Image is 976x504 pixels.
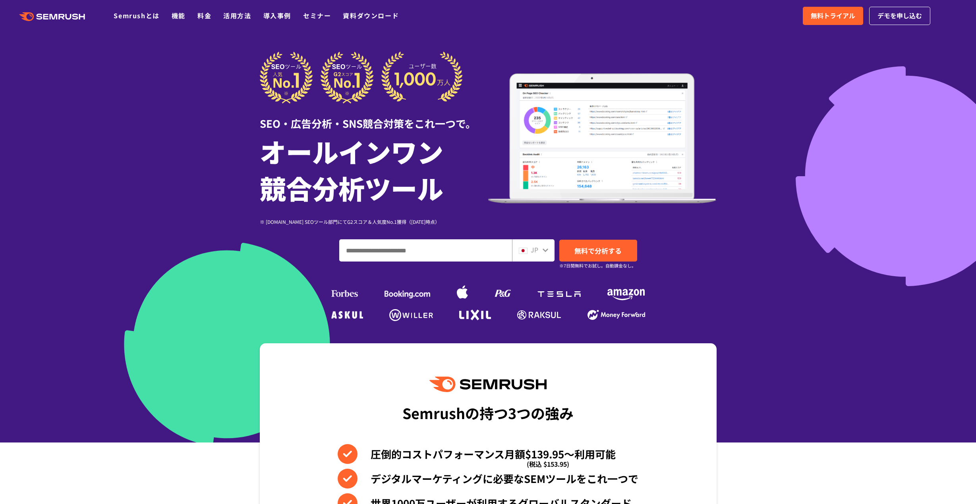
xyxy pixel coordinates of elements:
[531,245,538,254] span: JP
[172,11,186,20] a: 機能
[574,246,622,256] span: 無料で分析する
[338,444,638,464] li: 圧倒的コストパフォーマンス月額$139.95〜利用可能
[340,240,512,261] input: ドメイン、キーワードまたはURLを入力してください
[402,398,574,427] div: Semrushの持つ3つの強み
[260,104,488,131] div: SEO・広告分析・SNS競合対策をこれ一つで。
[559,240,637,262] a: 無料で分析する
[527,454,569,474] span: (税込 $153.95)
[429,377,546,392] img: Semrush
[811,11,855,21] span: 無料トライアル
[260,133,488,206] h1: オールインワン 競合分析ツール
[114,11,159,20] a: Semrushとは
[260,218,488,225] div: ※ [DOMAIN_NAME] SEOツール部門にてG2スコア＆人気度No.1獲得（[DATE]時点）
[263,11,291,20] a: 導入事例
[869,7,930,25] a: デモを申し込む
[338,469,638,489] li: デジタルマーケティングに必要なSEMツールをこれ一つで
[197,11,211,20] a: 料金
[559,262,636,269] small: ※7日間無料でお試し。自動課金なし。
[303,11,331,20] a: セミナー
[803,7,863,25] a: 無料トライアル
[223,11,251,20] a: 活用方法
[343,11,399,20] a: 資料ダウンロード
[877,11,922,21] span: デモを申し込む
